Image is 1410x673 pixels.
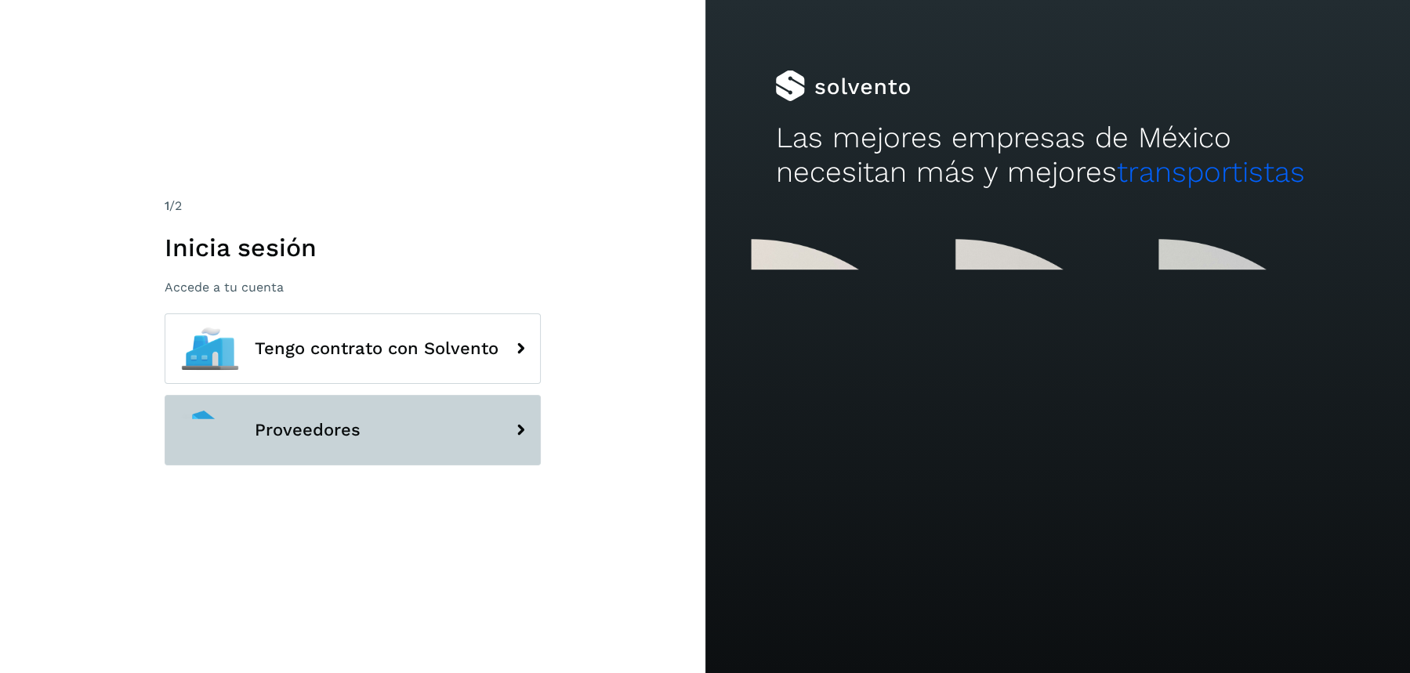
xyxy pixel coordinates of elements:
[255,339,498,358] span: Tengo contrato con Solvento
[165,198,169,213] span: 1
[775,121,1339,190] h2: Las mejores empresas de México necesitan más y mejores
[1116,155,1304,189] span: transportistas
[165,395,541,465] button: Proveedores
[165,233,541,262] h1: Inicia sesión
[255,421,361,440] span: Proveedores
[165,197,541,215] div: /2
[165,280,541,295] p: Accede a tu cuenta
[165,313,541,384] button: Tengo contrato con Solvento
